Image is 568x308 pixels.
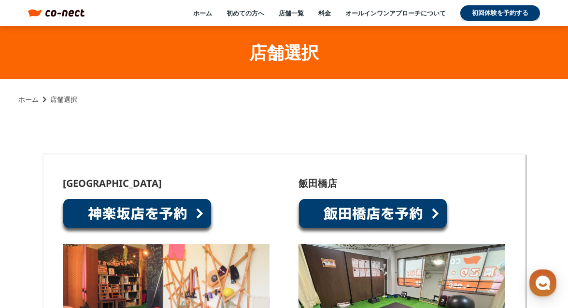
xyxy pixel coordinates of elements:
h1: 店舗選択 [249,41,319,65]
a: 初回体験を予約する [460,5,540,21]
a: オールインワンアプローチについて [345,9,446,17]
a: 店舗一覧 [279,9,304,17]
i: keyboard_arrow_right [39,94,50,105]
a: ホーム [193,9,212,17]
p: [GEOGRAPHIC_DATA] [63,179,162,188]
p: 店舗選択 [50,95,77,104]
a: ホーム [18,95,39,104]
a: 初めての方へ [227,9,264,17]
a: 料金 [318,9,331,17]
p: 飯田橋店 [298,179,337,188]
